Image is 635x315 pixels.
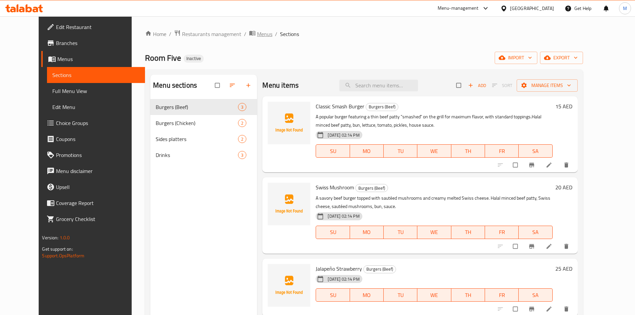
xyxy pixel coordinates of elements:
[316,144,350,158] button: SU
[42,233,58,242] span: Version:
[56,39,139,47] span: Branches
[522,81,572,90] span: Manage items
[353,227,381,237] span: MO
[56,151,139,159] span: Promotions
[319,290,347,300] span: SU
[488,290,516,300] span: FR
[466,80,488,91] span: Add item
[241,78,257,93] button: Add section
[420,146,448,156] span: WE
[509,159,523,171] span: Select to update
[438,4,479,12] div: Menu-management
[41,163,145,179] a: Menu disclaimer
[280,30,299,38] span: Sections
[42,251,84,260] a: Support.OpsPlatform
[238,103,246,111] div: items
[386,290,415,300] span: TU
[546,243,554,250] a: Edit menu item
[466,80,488,91] button: Add
[238,152,246,158] span: 3
[488,80,517,91] span: Select section first
[350,288,384,302] button: MO
[495,52,537,64] button: import
[384,288,417,302] button: TU
[275,30,277,38] li: /
[150,147,257,163] div: Drinks3
[454,290,482,300] span: TH
[488,146,516,156] span: FR
[41,211,145,227] a: Grocery Checklist
[41,115,145,131] a: Choice Groups
[238,151,246,159] div: items
[145,30,166,38] a: Home
[559,158,575,172] button: delete
[52,103,139,111] span: Edit Menu
[156,119,238,127] span: Burgers (Chicken)
[521,146,550,156] span: SA
[47,99,145,115] a: Edit Menu
[353,290,381,300] span: MO
[451,144,485,158] button: TH
[452,79,466,92] span: Select section
[488,227,516,237] span: FR
[316,113,552,129] p: A popular burger featuring a thin beef patty "smashed" on the grill for maximum flavor, with stan...
[56,199,139,207] span: Coverage Report
[41,147,145,163] a: Promotions
[509,240,523,253] span: Select to update
[485,288,519,302] button: FR
[244,30,246,38] li: /
[225,78,241,93] span: Sort sections
[319,146,347,156] span: SU
[56,135,139,143] span: Coupons
[184,56,204,61] span: Inactive
[262,80,299,90] h2: Menu items
[47,83,145,99] a: Full Menu View
[363,265,396,273] div: Burgers (Beef)
[153,80,197,90] h2: Menu sections
[451,226,485,239] button: TH
[451,288,485,302] button: TH
[339,80,418,91] input: search
[56,167,139,175] span: Menu disclaimer
[169,30,171,38] li: /
[56,215,139,223] span: Grocery Checklist
[417,226,451,239] button: WE
[316,182,354,192] span: Swiss Mushroom
[150,99,257,115] div: Burgers (Beef)3
[156,103,238,111] div: Burgers (Beef)
[42,245,73,253] span: Get support on:
[257,30,272,38] span: Menus
[546,162,554,168] a: Edit menu item
[41,195,145,211] a: Coverage Report
[384,226,417,239] button: TU
[47,67,145,83] a: Sections
[559,239,575,254] button: delete
[386,227,415,237] span: TU
[623,5,627,12] span: M
[540,52,583,64] button: export
[417,144,451,158] button: WE
[41,19,145,35] a: Edit Restaurant
[356,184,388,192] span: Burgers (Beef)
[353,146,381,156] span: MO
[468,82,486,89] span: Add
[555,102,572,111] h6: 15 AED
[56,119,139,127] span: Choice Groups
[420,290,448,300] span: WE
[454,227,482,237] span: TH
[364,265,396,273] span: Burgers (Beef)
[485,144,519,158] button: FR
[150,131,257,147] div: Sides platters2
[519,226,552,239] button: SA
[350,226,384,239] button: MO
[316,194,552,211] p: A savory beef burger topped with sautéed mushrooms and creamy melted Swiss cheese. Halal minced b...
[350,144,384,158] button: MO
[500,54,532,62] span: import
[555,264,572,273] h6: 25 AED
[150,96,257,166] nav: Menu sections
[211,79,225,92] span: Select all sections
[319,227,347,237] span: SU
[519,288,552,302] button: SA
[174,30,241,38] a: Restaurants management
